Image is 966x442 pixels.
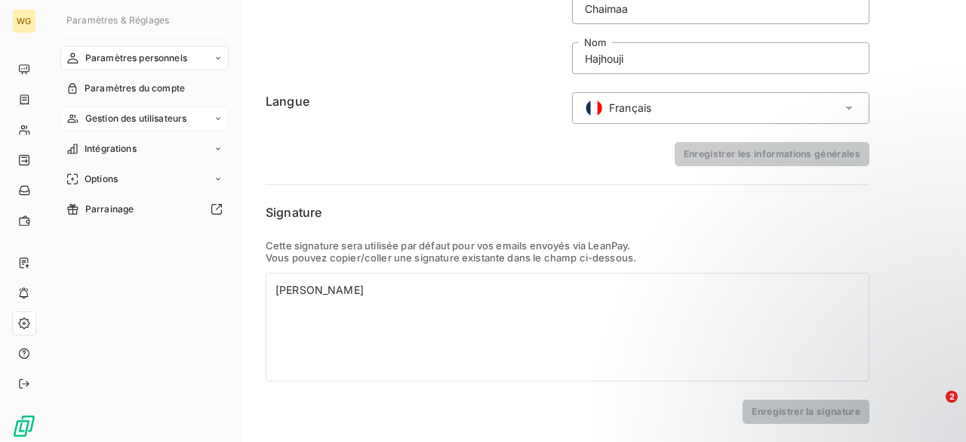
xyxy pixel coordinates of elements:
[946,391,958,403] span: 2
[85,82,185,95] span: Paramètres du compte
[915,391,951,427] iframe: Intercom live chat
[664,295,966,401] iframe: Intercom notifications message
[85,51,187,65] span: Paramètres personnels
[675,142,869,166] button: Enregistrer les informations générales
[85,112,187,125] span: Gestion des utilisateurs
[572,42,869,74] input: placeholder
[85,172,118,186] span: Options
[266,203,869,221] h6: Signature
[275,283,860,298] div: [PERSON_NAME]
[66,14,169,26] span: Paramètres & Réglages
[12,9,36,33] div: WG
[266,240,869,252] p: Cette signature sera utilisée par défaut pour vos emails envoyés via LeanPay.
[85,142,137,156] span: Intégrations
[266,252,869,264] p: Vous pouvez copier/coller une signature existante dans le champ ci-dessous.
[60,76,229,100] a: Paramètres du compte
[266,92,563,124] h6: Langue
[12,414,36,438] img: Logo LeanPay
[85,202,134,216] span: Parrainage
[743,400,869,424] button: Enregistrer la signature
[60,197,229,221] a: Parrainage
[609,100,651,116] span: Français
